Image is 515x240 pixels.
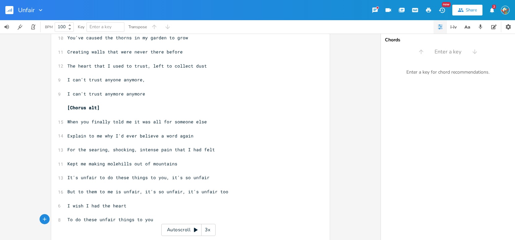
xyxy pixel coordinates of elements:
span: When you finally told me it was all for someone else [67,119,207,125]
div: 2 [492,5,496,9]
span: [Chorus alt] [67,105,100,111]
div: Share [466,7,477,13]
div: Chords [385,38,511,42]
div: 3x [202,224,214,236]
img: Jo Rowe [501,6,510,14]
span: Explain to me why I'd ever believe a word again [67,133,193,139]
span: I can't trust anyone anymore, [67,77,145,83]
button: 2 [485,4,499,16]
span: Unfair [18,7,35,13]
div: Key [78,25,84,29]
button: Share [452,5,482,15]
span: You've caused the thorns in my garden to grow [67,35,188,41]
span: The heart that I used to trust, left to collect dust [67,63,207,69]
span: Kept me making molehills out of mountains [67,161,177,167]
span: Enter a key [90,24,112,30]
div: Autoscroll [161,224,216,236]
div: New [442,2,451,7]
span: I wish I had the heart [67,203,126,209]
span: It's unfair to do these things to you, it's so unfair [67,174,210,181]
span: For the searing, shocking, intense pain that I had felt [67,147,215,153]
div: Transpose [128,25,147,29]
span: To do these unfair things to you [67,216,153,223]
span: I can't trust anymore anymore [67,91,145,97]
span: Enter a key [435,48,461,56]
button: New [435,4,449,16]
span: But to them to me is unfair, it's so unfair, it's unfair too [67,189,228,195]
div: Enter a key for chord recommendations. [381,65,515,79]
div: BPM [45,25,53,29]
span: Creating walls that were never there before [67,49,183,55]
